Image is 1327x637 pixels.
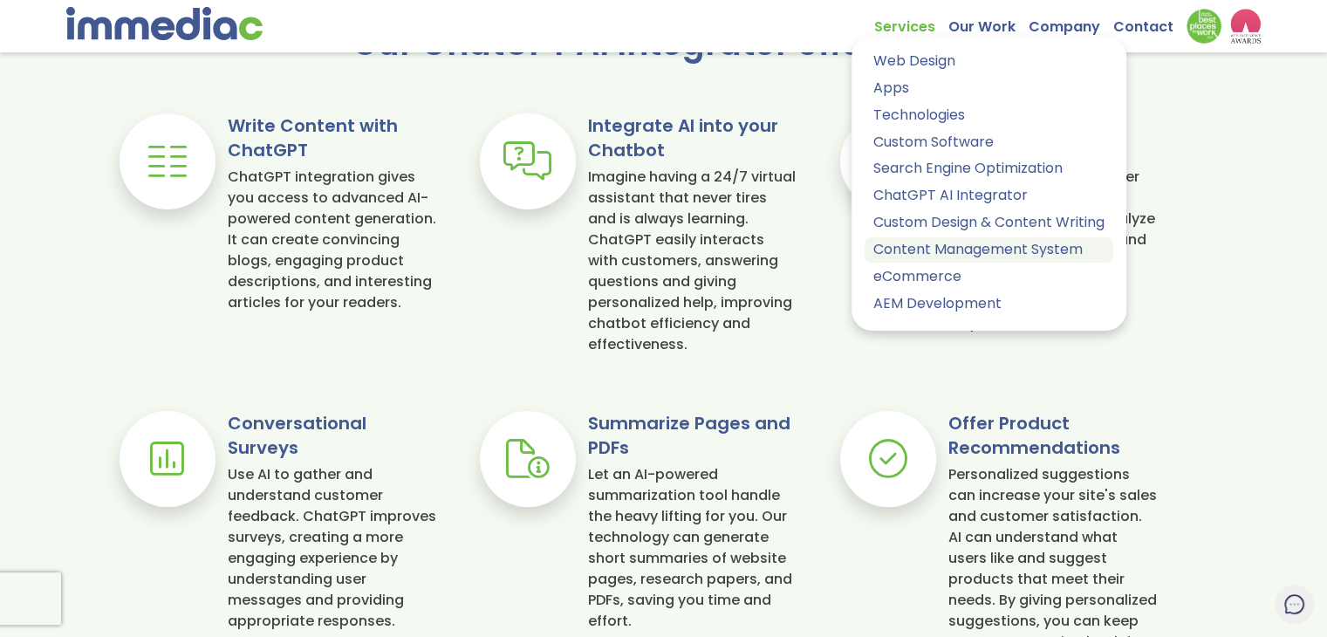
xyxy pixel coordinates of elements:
div: ChatGPT integration gives you access to advanced AI-powered content generation. It can create con... [228,167,436,313]
a: eCommerce [865,264,1113,290]
img: Down [1187,9,1221,44]
a: Services [874,9,948,36]
h3: Integrate AI into your Chatbot [588,113,797,162]
a: Custom Software [865,130,1113,155]
a: Company [1029,9,1113,36]
h3: Write Content with ChatGPT [228,113,436,162]
img: logo2_wea_nobg.webp [1230,9,1261,44]
h3: Conversational Surveys [228,411,436,460]
h3: Summarize Pages and PDFs [588,411,797,460]
a: Technologies [865,103,1113,128]
a: Custom Design & Content Writing [865,210,1113,236]
div: Imagine having a 24/7 virtual assistant that never tires and is always learning. ChatGPT easily i... [588,167,797,355]
a: Our Work [948,9,1029,36]
img: immediac [66,7,263,40]
a: Web Design [865,49,1113,74]
h3: Offer Product Recommendations [948,411,1157,460]
a: Content Management System [865,237,1113,263]
a: Apps [865,76,1113,101]
div: Use AI to gather and understand customer feedback. ChatGPT improves surveys, creating a more enga... [228,464,436,632]
a: Contact [1113,9,1187,36]
a: AEM Development [865,291,1113,317]
div: Let an AI-powered summarization tool handle the heavy lifting for you. Our technology can generat... [588,464,797,632]
a: ChatGPT AI Integrator [865,183,1113,209]
a: Search Engine Optimization [865,156,1113,182]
